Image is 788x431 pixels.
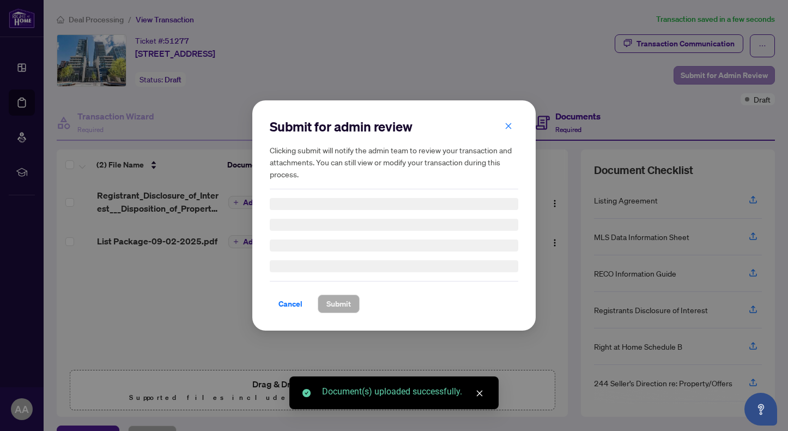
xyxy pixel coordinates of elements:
div: Document(s) uploaded successfully. [322,385,486,398]
a: Close [474,387,486,399]
span: check-circle [302,389,311,397]
h2: Submit for admin review [270,118,518,135]
button: Cancel [270,295,311,313]
h5: Clicking submit will notify the admin team to review your transaction and attachments. You can st... [270,144,518,180]
span: close [476,390,483,397]
button: Submit [318,295,360,313]
span: close [505,122,512,130]
button: Open asap [744,393,777,426]
span: Cancel [278,295,302,313]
